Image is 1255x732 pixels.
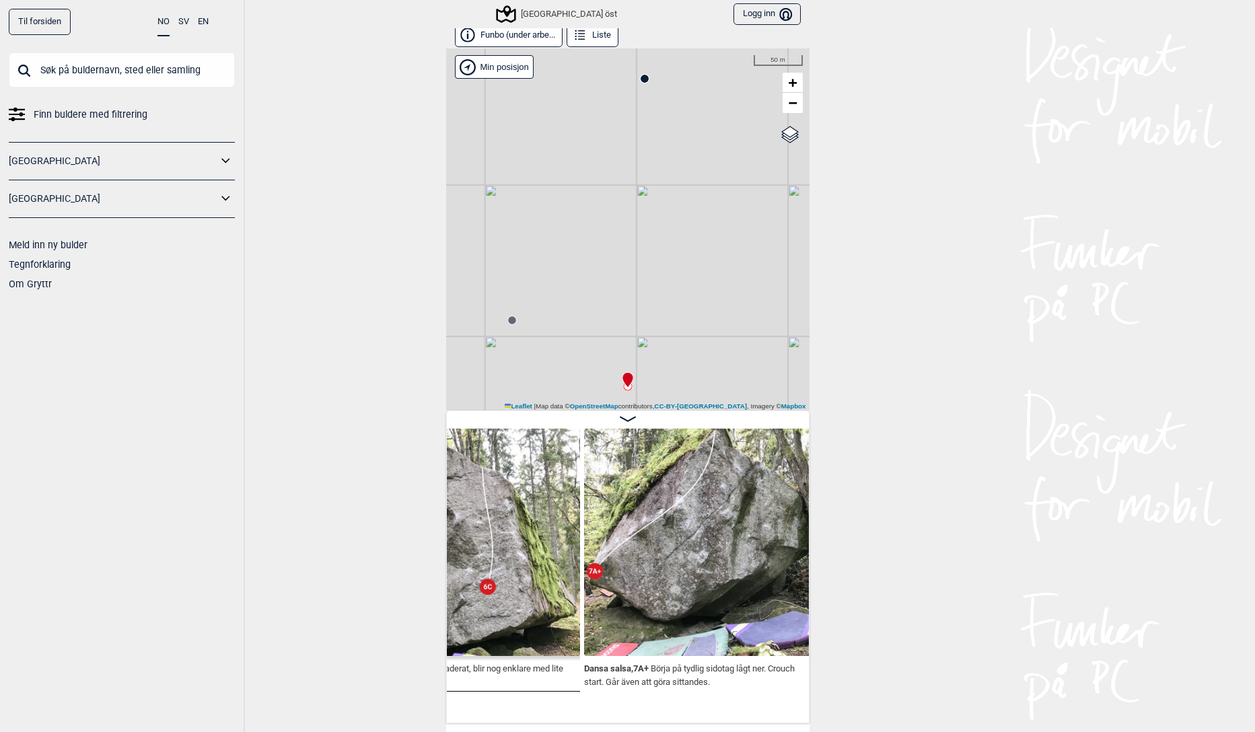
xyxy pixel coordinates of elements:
span: Finn buldere med filtrering [34,105,147,124]
button: EN [198,9,209,35]
a: CC-BY-[GEOGRAPHIC_DATA] [654,402,747,410]
a: OpenStreetMap [570,402,618,410]
a: Om Gryttr [9,279,52,289]
div: 50 m [754,55,803,66]
a: Finn buldere med filtrering [9,105,235,124]
button: Logg inn [733,3,800,26]
a: Meld inn ny bulder [9,240,87,250]
a: [GEOGRAPHIC_DATA] [9,189,217,209]
a: Til forsiden [9,9,71,35]
span: | [534,402,536,410]
p: Svårgraderat, blir nog enklare med lite längd. [353,663,563,687]
button: NO [157,9,170,36]
button: Funbo (under arbe... [455,24,563,47]
a: [GEOGRAPHIC_DATA] [9,151,217,171]
span: − [788,94,797,111]
a: Zoom in [783,73,803,93]
div: [GEOGRAPHIC_DATA] öst [498,6,617,22]
a: Mapbox [781,402,806,410]
p: Börja på tydlig sidotag lågt ner. Crouch start. Går även att göra sittandes. [584,663,795,687]
span: + [788,74,797,91]
img: Framtidshopp [353,429,580,656]
a: Layers [777,120,803,149]
a: Leaflet [505,402,532,410]
div: Map data © contributors, , Imagery © [501,402,810,411]
button: Liste [567,24,618,47]
a: Zoom out [783,93,803,113]
input: Søk på buldernavn, sted eller samling [9,52,235,87]
span: Dansa salsa , 7A+ [584,661,649,673]
a: Tegnforklaring [9,259,71,270]
button: SV [178,9,189,35]
img: Dansa salsa [584,429,812,656]
div: Vis min posisjon [455,55,534,79]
